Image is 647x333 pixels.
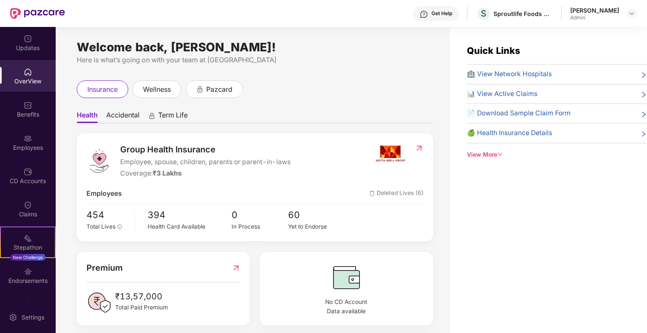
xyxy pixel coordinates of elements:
[1,243,55,252] div: Stepathon
[270,261,423,293] img: CDBalanceIcon
[86,223,116,230] span: Total Lives
[115,303,168,312] span: Total Paid Premium
[24,35,32,43] img: svg+xml;base64,PHN2ZyBpZD0iVXBkYXRlZCIgeG1sbnM9Imh0dHA6Ly93d3cudzMub3JnLzIwMDAvc3ZnIiB3aWR0aD0iMj...
[120,157,291,168] span: Employee, spouse, children, parents or parent-in-laws
[24,101,32,109] img: svg+xml;base64,PHN2ZyBpZD0iQmVuZWZpdHMiIHhtbG5zPSJodHRwOi8vd3d3LnczLm9yZy8yMDAwL3N2ZyIgd2lkdGg9Ij...
[9,313,17,322] img: svg+xml;base64,PHN2ZyBpZD0iU2V0dGluZy0yMHgyMCIgeG1sbnM9Imh0dHA6Ly93d3cudzMub3JnLzIwMDAvc3ZnIiB3aW...
[24,234,32,242] img: svg+xml;base64,PHN2ZyB4bWxucz0iaHR0cDovL3d3dy53My5vcmcvMjAwMC9zdmciIHdpZHRoPSIyMSIgaGVpZ2h0PSIyMC...
[120,168,291,179] div: Coverage:
[628,10,635,17] img: svg+xml;base64,PHN2ZyBpZD0iRHJvcGRvd24tMzJ4MzIiIHhtbG5zPSJodHRwOi8vd3d3LnczLm9yZy8yMDAwL3N2ZyIgd2...
[77,111,98,123] span: Health
[86,148,112,173] img: logo
[148,112,156,119] div: animation
[431,10,452,17] div: Get Help
[86,208,129,222] span: 454
[158,111,188,123] span: Term Life
[640,91,647,99] span: right
[640,130,647,139] span: right
[24,68,32,76] img: svg+xml;base64,PHN2ZyBpZD0iSG9tZSIgeG1sbnM9Imh0dHA6Ly93d3cudzMub3JnLzIwMDAvc3ZnIiB3aWR0aD0iMjAiIG...
[143,84,171,95] span: wellness
[467,69,552,80] span: 🏥 View Network Hospitals
[10,8,65,19] img: New Pazcare Logo
[77,55,433,65] div: Here is what’s going on with your team at [GEOGRAPHIC_DATA]
[467,150,647,160] div: View More
[24,301,32,309] img: svg+xml;base64,PHN2ZyBpZD0iTXlfT3JkZXJzIiBkYXRhLW5hbWU9Ik15IE9yZGVycyIgeG1sbnM9Imh0dHA6Ly93d3cudz...
[467,128,552,139] span: 🍏 Health Insurance Details
[493,10,553,18] div: Sproutlife Foods Private Limited
[87,84,118,95] span: insurance
[288,208,344,222] span: 60
[570,14,619,21] div: Admin
[369,191,375,196] img: deleteIcon
[415,144,423,152] img: RedirectIcon
[481,8,486,19] span: S
[369,189,423,199] span: Deleted Lives (6)
[467,45,520,56] span: Quick Links
[288,222,344,231] div: Yet to Endorse
[497,152,503,157] span: down
[24,267,32,276] img: svg+xml;base64,PHN2ZyBpZD0iRW5kb3JzZW1lbnRzIiB4bWxucz0iaHR0cDovL3d3dy53My5vcmcvMjAwMC9zdmciIHdpZH...
[570,6,619,14] div: [PERSON_NAME]
[420,10,428,19] img: svg+xml;base64,PHN2ZyBpZD0iSGVscC0zMngzMiIgeG1sbnM9Imh0dHA6Ly93d3cudzMub3JnLzIwMDAvc3ZnIiB3aWR0aD...
[117,224,122,229] span: info-circle
[467,89,537,99] span: 📊 View Active Claims
[232,222,288,231] div: In Process
[148,208,232,222] span: 394
[375,143,406,164] img: insurerIcon
[24,201,32,209] img: svg+xml;base64,PHN2ZyBpZD0iQ2xhaW0iIHhtbG5zPSJodHRwOi8vd3d3LnczLm9yZy8yMDAwL3N2ZyIgd2lkdGg9IjIwIi...
[86,290,112,315] img: PaidPremiumIcon
[232,261,240,274] img: RedirectIcon
[106,111,140,123] span: Accidental
[24,168,32,176] img: svg+xml;base64,PHN2ZyBpZD0iQ0RfQWNjb3VudHMiIGRhdGEtbmFtZT0iQ0QgQWNjb3VudHMiIHhtbG5zPSJodHRwOi8vd3...
[77,44,433,51] div: Welcome back, [PERSON_NAME]!
[270,298,423,316] span: No CD Account Data available
[153,169,182,177] span: ₹3 Lakhs
[115,290,168,303] span: ₹13,57,000
[86,189,122,199] span: Employees
[24,134,32,143] img: svg+xml;base64,PHN2ZyBpZD0iRW1wbG95ZWVzIiB4bWxucz0iaHR0cDovL3d3dy53My5vcmcvMjAwMC9zdmciIHdpZHRoPS...
[19,313,47,322] div: Settings
[196,85,204,93] div: animation
[232,208,288,222] span: 0
[206,84,232,95] span: pazcard
[640,71,647,80] span: right
[10,254,46,261] div: New Challenge
[640,110,647,119] span: right
[148,222,232,231] div: Health Card Available
[86,261,123,274] span: Premium
[120,143,291,156] span: Group Health Insurance
[467,108,571,119] span: 📄 Download Sample Claim Form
